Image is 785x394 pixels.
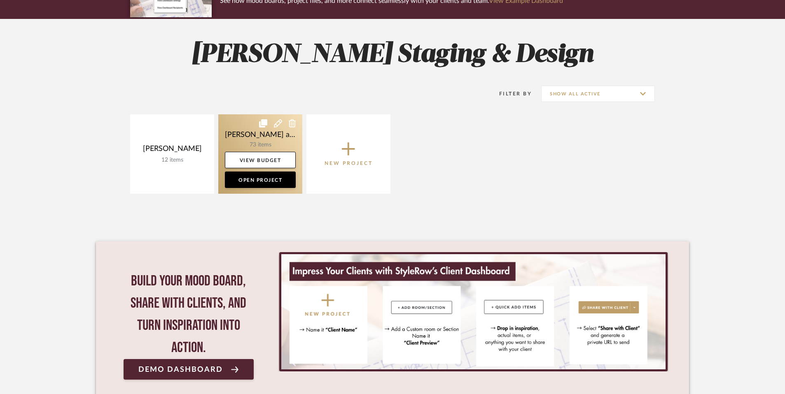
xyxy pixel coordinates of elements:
[278,252,668,371] div: 0
[138,366,223,373] span: Demo Dashboard
[137,157,208,164] div: 12 items
[281,254,666,369] img: StyleRow_Client_Dashboard_Banner__1_.png
[325,159,373,167] p: New Project
[124,270,254,359] div: Build your mood board, share with clients, and turn inspiration into action.
[225,172,296,188] a: Open Project
[225,152,296,168] a: View Budget
[124,359,254,380] a: Demo Dashboard
[488,90,532,98] div: Filter By
[306,114,390,194] button: New Project
[96,39,689,70] h2: [PERSON_NAME] Staging & Design
[137,144,208,157] div: [PERSON_NAME]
